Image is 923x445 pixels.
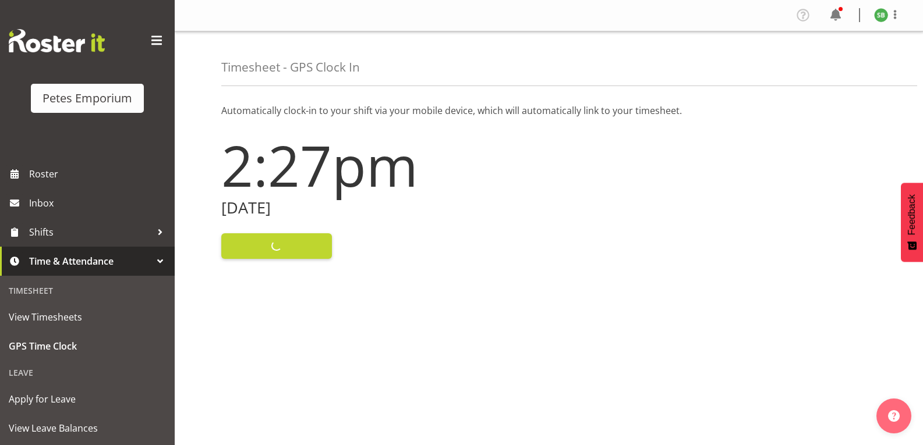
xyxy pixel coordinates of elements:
[43,90,132,107] div: Petes Emporium
[888,410,900,422] img: help-xxl-2.png
[221,134,542,197] h1: 2:27pm
[29,194,169,212] span: Inbox
[3,361,172,385] div: Leave
[29,223,151,241] span: Shifts
[3,332,172,361] a: GPS Time Clock
[3,279,172,302] div: Timesheet
[221,104,876,118] p: Automatically clock-in to your shift via your mobile device, which will automatically link to you...
[29,252,151,270] span: Time & Attendance
[9,308,166,326] span: View Timesheets
[9,337,166,355] span: GPS Time Clock
[3,414,172,443] a: View Leave Balances
[221,60,360,74] h4: Timesheet - GPS Clock In
[9,29,105,52] img: Rosterit website logo
[9,390,166,408] span: Apply for Leave
[221,199,542,217] h2: [DATE]
[9,419,166,437] span: View Leave Balances
[3,302,172,332] a: View Timesheets
[3,385,172,414] a: Apply for Leave
[907,194,917,235] span: Feedback
[29,165,169,183] span: Roster
[874,8,888,22] img: stephanie-burden9828.jpg
[901,183,923,262] button: Feedback - Show survey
